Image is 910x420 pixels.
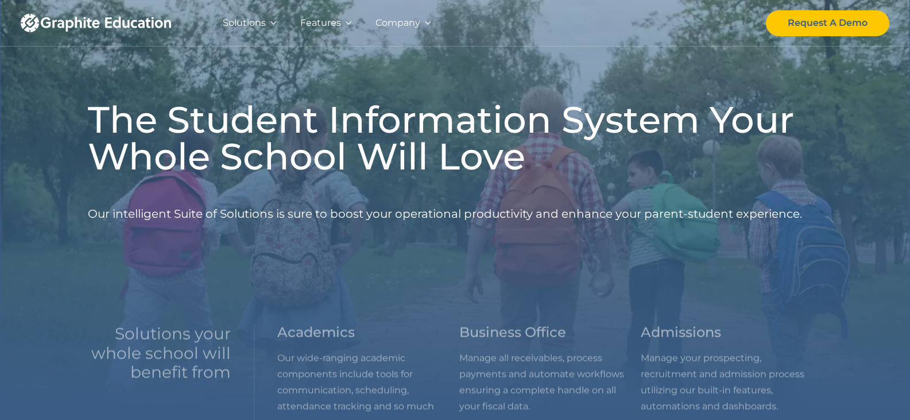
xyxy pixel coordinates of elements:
[88,101,823,175] h1: The Student Information System Your Whole School Will Love
[459,350,641,414] p: Manage all receivables, process payments and automate workflows ensuring a complete handle on all...
[300,15,341,31] div: Features
[641,350,823,414] p: Manage your prospecting, recruitment and admission process utilizing our built-in features, autom...
[88,324,231,382] h2: Solutions your whole school will benefit from
[223,15,266,31] div: Solutions
[788,15,868,31] div: Request A Demo
[459,324,566,341] h3: Business Office
[766,10,889,36] a: Request A Demo
[375,15,420,31] div: Company
[88,184,802,244] p: Our intelligent Suite of Solutions is sure to boost your operational productivity and enhance you...
[277,324,355,341] h3: Academics
[641,324,721,341] h3: Admissions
